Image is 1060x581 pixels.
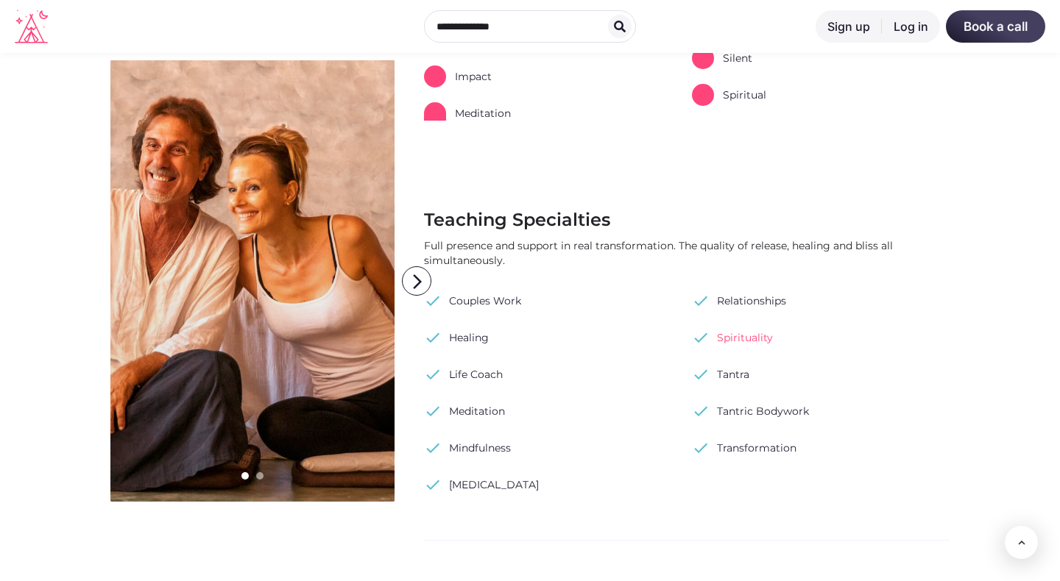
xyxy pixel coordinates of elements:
[424,474,442,496] span: check
[692,363,710,385] span: check
[424,290,442,312] span: check
[692,47,752,69] a: Silent
[692,437,710,459] span: check
[692,327,710,349] span: check
[692,290,710,312] span: check
[692,437,796,459] a: check Transformation
[424,65,492,88] a: Impact
[946,10,1045,43] a: Book a call
[424,327,489,349] a: check Healing
[424,327,442,349] span: check
[424,437,442,459] span: check
[692,400,809,422] a: check Tantric Bodywork
[424,363,503,385] a: check Life Coach
[424,400,442,422] span: check
[77,267,106,296] i: arrow_back_ios
[424,290,521,312] a: check Couples Work
[692,400,710,422] span: check
[424,363,442,385] span: check
[403,267,432,296] i: arrow_forward_ios
[424,400,505,422] a: check Meditation
[692,327,773,349] a: check Spirituality
[692,363,749,385] a: check Tantra
[882,10,940,43] a: Log in
[816,10,882,43] a: Sign up
[424,474,539,496] a: check [MEDICAL_DATA]
[692,84,766,106] a: Spiritual
[692,290,786,312] a: check Relationships
[424,209,950,231] h3: Teaching Specialties
[424,238,950,268] div: Full presence and support in real transformation. The quality of release, healing and bliss all s...
[424,437,511,459] a: check Mindfulness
